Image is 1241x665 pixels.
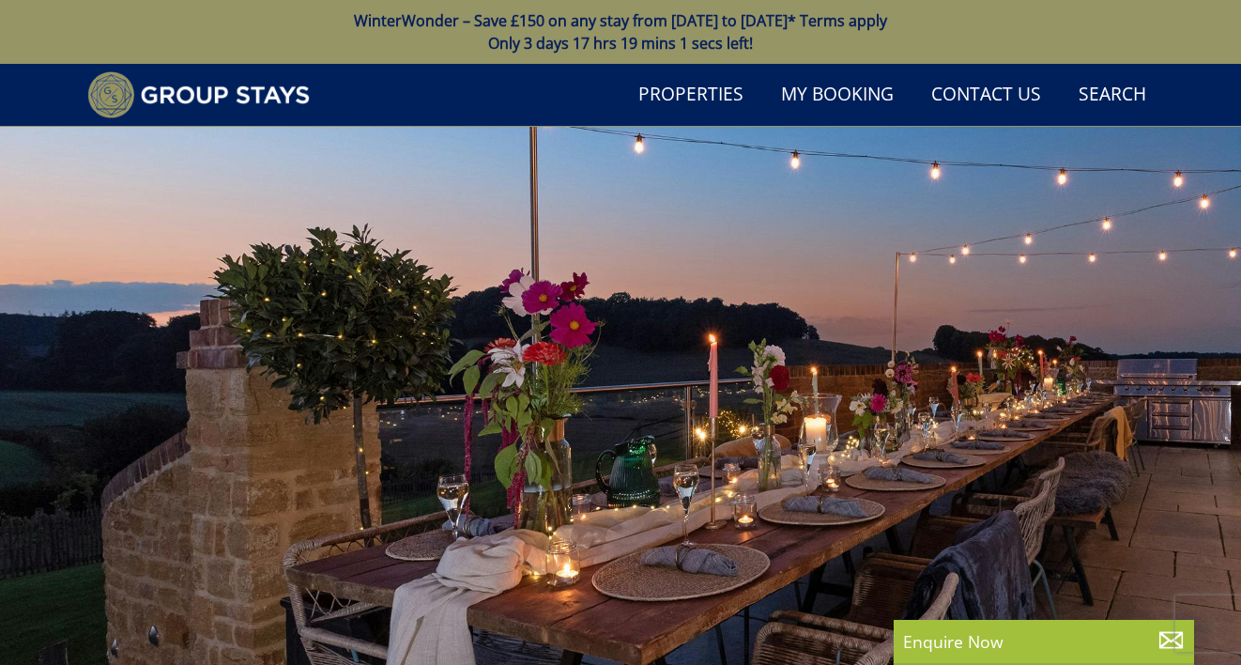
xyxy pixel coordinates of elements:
[924,74,1049,116] a: Contact Us
[488,33,753,54] span: Only 3 days 17 hrs 19 mins 1 secs left!
[1071,74,1154,116] a: Search
[903,629,1185,654] p: Enquire Now
[87,71,310,118] img: Group Stays
[631,74,751,116] a: Properties
[774,74,901,116] a: My Booking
